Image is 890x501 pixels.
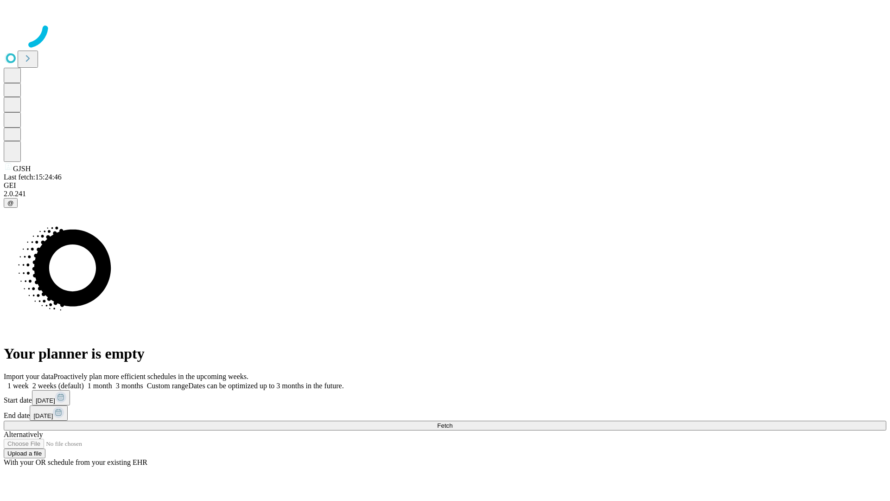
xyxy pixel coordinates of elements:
[7,382,29,390] span: 1 week
[147,382,188,390] span: Custom range
[36,397,55,404] span: [DATE]
[4,198,18,208] button: @
[437,422,452,429] span: Fetch
[4,458,147,466] span: With your OR schedule from your existing EHR
[13,165,31,173] span: GJSH
[4,173,62,181] span: Last fetch: 15:24:46
[4,421,886,430] button: Fetch
[33,412,53,419] span: [DATE]
[88,382,112,390] span: 1 month
[7,199,14,206] span: @
[116,382,143,390] span: 3 months
[4,390,886,405] div: Start date
[32,390,70,405] button: [DATE]
[4,181,886,190] div: GEI
[30,405,68,421] button: [DATE]
[4,345,886,362] h1: Your planner is empty
[4,449,45,458] button: Upload a file
[4,373,54,380] span: Import your data
[54,373,248,380] span: Proactively plan more efficient schedules in the upcoming weeks.
[4,405,886,421] div: End date
[4,430,43,438] span: Alternatively
[188,382,343,390] span: Dates can be optimized up to 3 months in the future.
[32,382,84,390] span: 2 weeks (default)
[4,190,886,198] div: 2.0.241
